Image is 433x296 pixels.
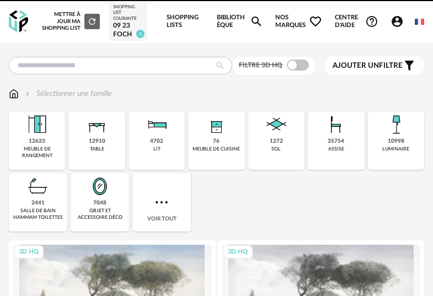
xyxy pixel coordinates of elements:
img: fr [415,17,424,26]
div: 1272 [270,138,283,145]
div: Shopping List courante [113,4,143,21]
span: Filtre 3D HQ [239,62,282,68]
div: meuble de cuisine [193,146,240,152]
div: assise [328,146,344,152]
img: OXP [9,10,28,33]
div: 3D HQ [223,245,253,259]
div: luminaire [382,146,409,152]
div: 12910 [89,138,105,145]
span: Account Circle icon [391,15,409,28]
div: 09 23 FOCH [113,21,143,39]
img: Rangement.png [203,111,229,138]
span: filtre [333,61,403,71]
span: Account Circle icon [391,15,404,28]
div: Voir tout [132,173,191,232]
div: 4702 [150,138,163,145]
img: Salle%20de%20bain.png [25,173,51,200]
div: sol [271,146,281,152]
img: more.7b13dc1.svg [153,193,170,211]
img: Literie.png [143,111,170,138]
div: 35754 [328,138,344,145]
img: Table.png [84,111,110,138]
div: Mettre à jour ma Shopping List [41,11,100,31]
div: salle de bain hammam toilettes [12,208,64,220]
div: meuble de rangement [12,146,62,159]
div: lit [153,146,161,152]
div: 12633 [29,138,45,145]
span: Heart Outline icon [309,15,322,28]
div: 7048 [93,200,106,207]
div: 3D HQ [14,245,44,259]
img: Sol.png [263,111,290,138]
a: Shopping List courante 09 23 FOCH 4 [113,4,143,39]
span: Filter icon [403,59,416,72]
button: Ajouter unfiltre Filter icon [324,56,424,75]
img: Miroir.png [87,173,113,200]
img: Assise.png [323,111,349,138]
img: svg+xml;base64,PHN2ZyB3aWR0aD0iMTYiIGhlaWdodD0iMTciIHZpZXdCb3g9IjAgMCAxNiAxNyIgZmlsbD0ibm9uZSIgeG... [9,88,19,99]
div: 76 [213,138,220,145]
div: table [90,146,104,152]
div: objet et accessoire déco [74,208,126,220]
div: 10998 [388,138,404,145]
span: Centre d'aideHelp Circle Outline icon [335,14,378,30]
span: Ajouter un [333,62,379,69]
img: Luminaire.png [383,111,409,138]
div: Sélectionner une famille [23,88,112,99]
span: Refresh icon [87,19,97,24]
div: 2441 [31,200,45,207]
img: Meuble%20de%20rangement.png [24,111,50,138]
img: svg+xml;base64,PHN2ZyB3aWR0aD0iMTYiIGhlaWdodD0iMTYiIHZpZXdCb3g9IjAgMCAxNiAxNiIgZmlsbD0ibm9uZSIgeG... [23,88,32,99]
span: 4 [136,30,145,38]
span: Magnify icon [250,15,263,28]
span: Help Circle Outline icon [365,15,378,28]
